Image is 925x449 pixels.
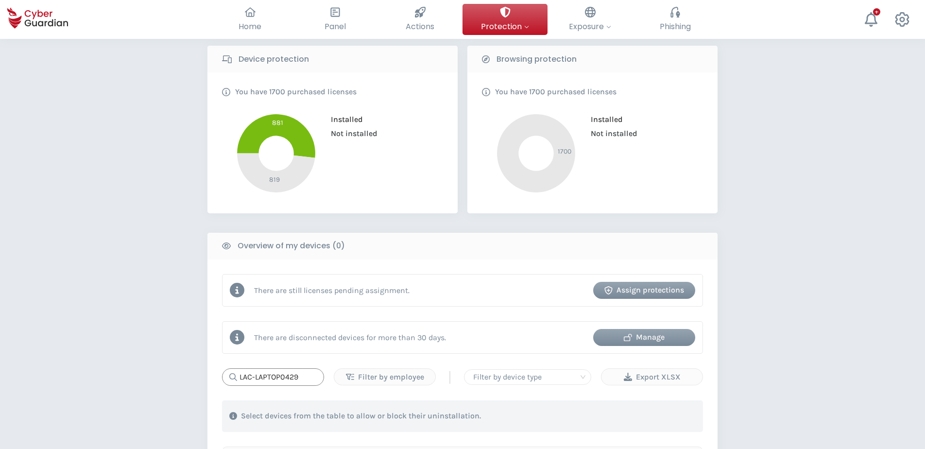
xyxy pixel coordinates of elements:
[660,20,691,33] span: Phishing
[481,20,529,33] span: Protection
[207,4,292,35] button: Home
[495,87,617,97] p: You have 1700 purchased licenses
[325,20,346,33] span: Panel
[254,333,446,342] p: There are disconnected devices for more than 30 days.
[548,4,633,35] button: Exposure
[609,371,695,383] div: Export XLSX
[239,53,309,65] b: Device protection
[324,129,377,138] span: Not installed
[600,331,688,343] div: Manage
[334,368,436,385] button: Filter by employee
[239,20,261,33] span: Home
[222,368,324,386] input: Search...
[873,8,880,16] div: +
[583,129,637,138] span: Not installed
[462,4,548,35] button: Protection
[593,282,695,299] button: Assign protections
[235,87,357,97] p: You have 1700 purchased licenses
[583,115,623,124] span: Installed
[601,368,703,385] button: Export XLSX
[292,4,377,35] button: Panel
[593,329,695,346] button: Manage
[377,4,462,35] button: Actions
[241,411,481,421] p: Select devices from the table to allow or block their uninstallation.
[633,4,718,35] button: Phishing
[569,20,611,33] span: Exposure
[342,371,428,383] div: Filter by employee
[600,284,688,296] div: Assign protections
[406,20,434,33] span: Actions
[254,286,410,295] p: There are still licenses pending assignment.
[238,240,345,252] b: Overview of my devices (0)
[497,53,577,65] b: Browsing protection
[324,115,363,124] span: Installed
[448,370,452,384] span: |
